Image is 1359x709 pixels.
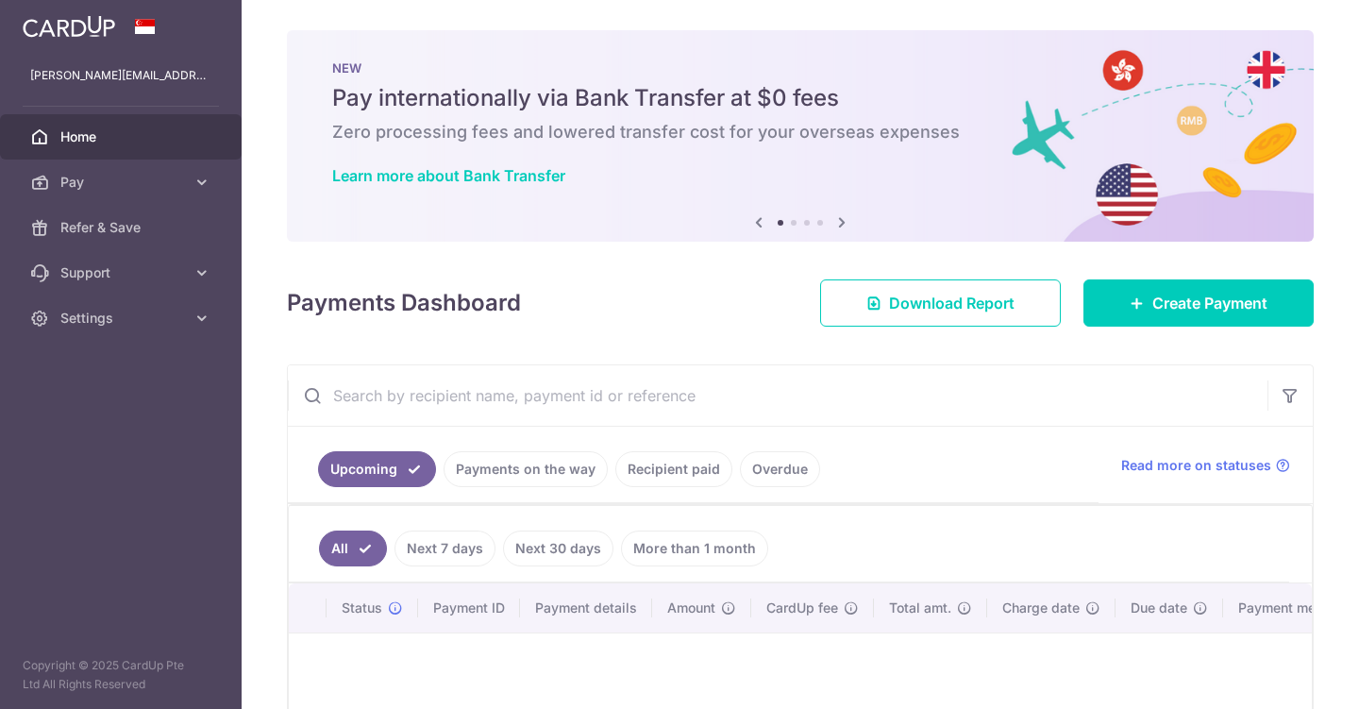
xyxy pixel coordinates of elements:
[60,218,185,237] span: Refer & Save
[503,531,613,566] a: Next 30 days
[820,279,1061,327] a: Download Report
[60,173,185,192] span: Pay
[332,83,1268,113] h5: Pay internationally via Bank Transfer at $0 fees
[318,451,436,487] a: Upcoming
[23,15,115,38] img: CardUp
[667,599,715,617] span: Amount
[1152,292,1267,314] span: Create Payment
[287,30,1314,242] img: Bank transfer banner
[615,451,732,487] a: Recipient paid
[1083,279,1314,327] a: Create Payment
[319,531,387,566] a: All
[1121,456,1290,475] a: Read more on statuses
[332,166,565,185] a: Learn more about Bank Transfer
[1121,456,1271,475] span: Read more on statuses
[287,286,521,320] h4: Payments Dashboard
[889,292,1015,314] span: Download Report
[418,583,520,633] th: Payment ID
[1002,599,1080,617] span: Charge date
[394,531,495,566] a: Next 7 days
[889,599,951,617] span: Total amt.
[288,365,1267,426] input: Search by recipient name, payment id or reference
[332,121,1268,143] h6: Zero processing fees and lowered transfer cost for your overseas expenses
[1131,599,1187,617] span: Due date
[444,451,608,487] a: Payments on the way
[60,127,185,146] span: Home
[60,309,185,328] span: Settings
[342,599,382,617] span: Status
[60,263,185,282] span: Support
[766,599,838,617] span: CardUp fee
[740,451,820,487] a: Overdue
[30,66,211,85] p: [PERSON_NAME][EMAIL_ADDRESS][DOMAIN_NAME]
[621,531,768,566] a: More than 1 month
[332,60,1268,76] p: NEW
[520,583,652,633] th: Payment details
